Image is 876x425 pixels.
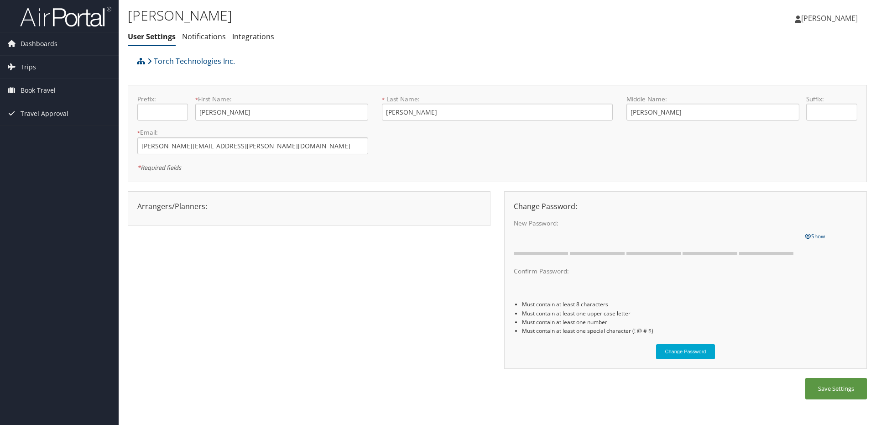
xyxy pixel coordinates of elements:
span: Book Travel [21,79,56,102]
img: airportal-logo.png [20,6,111,27]
a: Show [805,231,825,241]
span: [PERSON_NAME] [801,13,858,23]
li: Must contain at least 8 characters [522,300,857,309]
span: Travel Approval [21,102,68,125]
label: Suffix: [806,94,857,104]
label: Email: [137,128,368,137]
li: Must contain at least one special character (! @ # $) [522,326,857,335]
label: Middle Name: [626,94,799,104]
span: Show [805,232,825,240]
span: Dashboards [21,32,57,55]
li: Must contain at least one upper case letter [522,309,857,318]
label: Confirm Password: [514,267,798,276]
button: Change Password [656,344,715,359]
label: Last Name: [382,94,613,104]
a: Notifications [182,31,226,42]
a: [PERSON_NAME] [795,5,867,32]
a: Integrations [232,31,274,42]
button: Save Settings [805,378,867,399]
span: Trips [21,56,36,79]
label: First Name: [195,94,368,104]
h1: [PERSON_NAME] [128,6,620,25]
a: Torch Technologies Inc. [147,52,235,70]
label: Prefix: [137,94,188,104]
a: User Settings [128,31,176,42]
em: Required fields [137,163,181,172]
div: Change Password: [507,201,864,212]
div: Arrangers/Planners: [130,201,488,212]
li: Must contain at least one number [522,318,857,326]
label: New Password: [514,219,798,228]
